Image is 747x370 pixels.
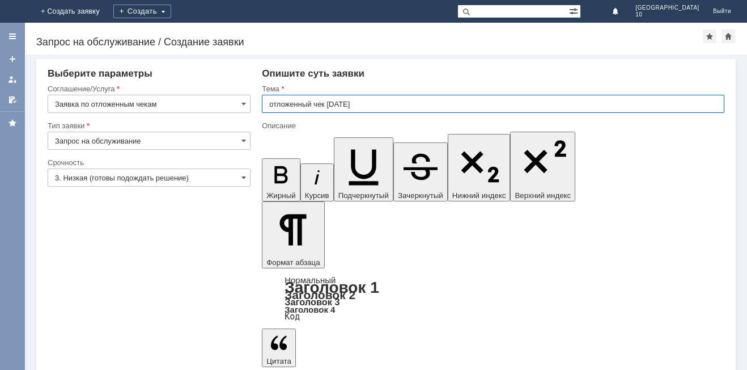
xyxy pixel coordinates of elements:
button: Подчеркнутый [334,137,393,201]
div: Формат абзаца [262,276,724,321]
button: Верхний индекс [510,132,575,201]
div: Тип заявки [48,122,248,129]
div: Соглашение/Услуга [48,85,248,93]
button: Зачеркнутый [393,142,448,201]
button: Нижний индекс [448,134,511,201]
a: Заголовок 2 [285,288,355,301]
span: Подчеркнутый [338,191,389,200]
a: Заголовок 3 [285,297,339,307]
span: Верхний индекс [515,191,571,200]
div: Тема [262,85,722,93]
div: Описание [262,122,722,129]
div: Сделать домашней страницей [721,30,735,43]
span: [GEOGRAPHIC_DATA] [635,5,699,11]
span: Расширенный поиск [569,5,580,16]
div: Создать [113,5,171,18]
a: Заголовок 1 [285,279,379,296]
span: Опишите суть заявки [262,68,364,79]
span: Цитата [266,357,291,365]
div: Срочность [48,159,248,166]
div: Добавить в избранное [703,30,716,43]
span: Жирный [266,191,296,200]
span: Выберите параметры [48,68,152,79]
span: Курсив [305,191,329,200]
a: Код [285,312,300,322]
button: Формат абзаца [262,201,324,268]
button: Цитата [262,329,296,367]
button: Жирный [262,158,300,201]
a: Заголовок 4 [285,305,335,314]
a: Мои заявки [3,70,22,89]
a: Создать заявку [3,50,22,68]
button: Курсив [300,163,334,201]
div: Запрос на обслуживание / Создание заявки [36,36,703,48]
span: Формат абзаца [266,258,320,267]
a: Нормальный [285,275,336,285]
span: Зачеркнутый [398,191,443,200]
span: Нижний индекс [452,191,506,200]
a: Мои согласования [3,91,22,109]
span: 10 [635,11,699,18]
